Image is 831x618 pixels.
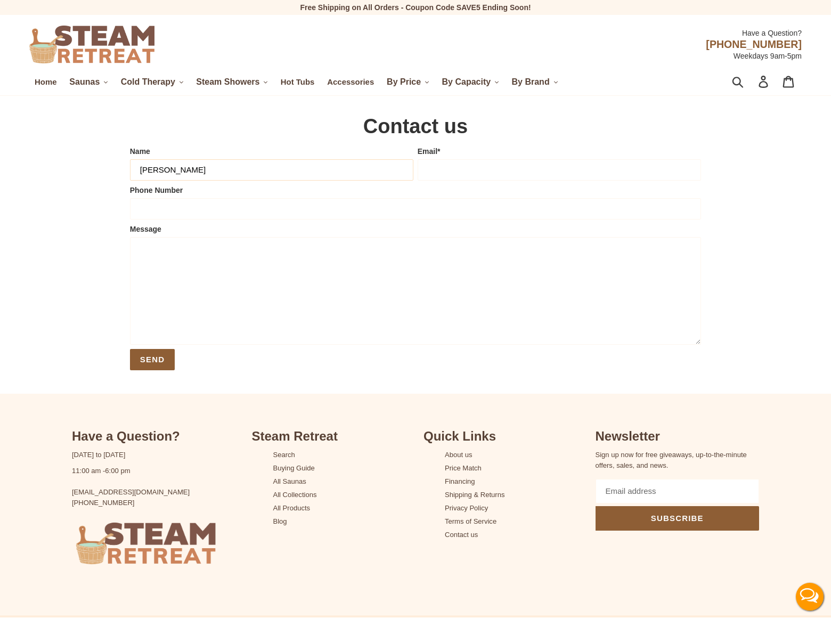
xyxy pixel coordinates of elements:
[72,450,236,460] p: [DATE] to [DATE]
[512,77,550,87] span: By Brand
[596,479,760,503] input: Email address
[507,74,564,90] button: By Brand
[445,504,488,512] a: Privacy Policy
[273,464,315,472] a: Buying Guide
[252,428,338,444] p: Steam Retreat
[445,451,472,459] a: About us
[273,491,317,499] a: All Collections
[387,77,421,87] span: By Price
[445,531,478,539] a: Contact us
[121,77,175,87] span: Cold Therapy
[788,575,831,618] button: Live Chat
[130,146,413,157] label: Name
[437,74,504,90] button: By Capacity
[381,74,435,90] button: By Price
[738,70,766,94] input: Search
[445,464,482,472] a: Price Match
[72,466,236,508] p: 11:00 am -6:00 pm [EMAIL_ADDRESS][DOMAIN_NAME] [PHONE_NUMBER]
[130,185,701,196] label: Phone Number
[130,224,701,234] label: Message
[322,75,379,89] a: Accessories
[418,146,701,157] label: Email
[130,115,701,138] h1: Contact us
[273,477,306,485] a: All Saunas
[596,506,760,531] button: Subscribe
[29,75,62,89] a: Home
[327,77,374,87] span: Accessories
[29,26,154,63] img: Steam Retreat
[445,517,496,525] a: Terms of Service
[116,74,189,90] button: Cold Therapy
[196,77,259,87] span: Steam Showers
[596,428,760,444] p: Newsletter
[72,428,236,444] p: Have a Question?
[651,514,704,523] span: Subscribe
[596,450,760,471] p: Sign up now for free giveaways, up-to-the-minute offers, sales, and news.
[445,491,504,499] a: Shipping & Returns
[442,77,491,87] span: By Capacity
[130,349,175,370] input: Send
[423,428,512,444] p: Quick Links
[35,77,56,87] span: Home
[706,38,802,50] span: [PHONE_NUMBER]
[273,517,287,525] a: Blog
[69,77,100,87] span: Saunas
[273,504,311,512] a: All Products
[72,514,219,568] img: Why Buy From Steam Retreat
[287,22,802,38] div: Have a Question?
[191,74,273,90] button: Steam Showers
[281,77,315,87] span: Hot Tubs
[273,451,295,459] a: Search
[275,75,320,89] a: Hot Tubs
[64,74,113,90] button: Saunas
[734,52,802,60] span: Weekdays 9am-5pm
[445,477,475,485] a: Financing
